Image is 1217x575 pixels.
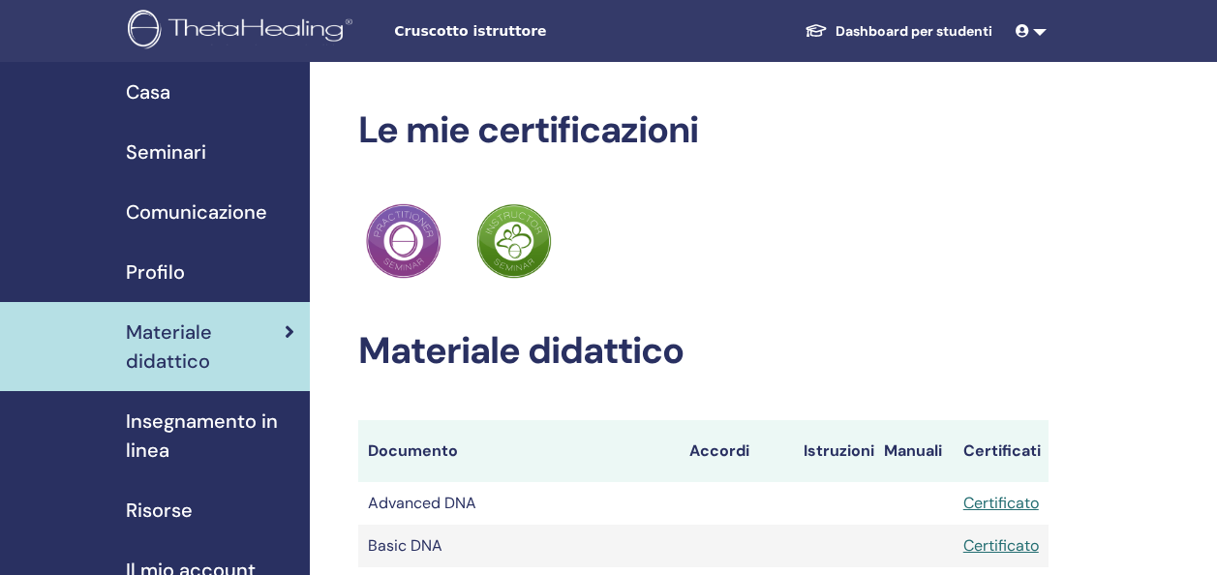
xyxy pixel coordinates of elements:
[126,407,294,465] span: Insegnamento in linea
[680,420,794,482] th: Accordi
[358,525,680,567] td: Basic DNA
[963,535,1039,556] a: Certificato
[358,420,680,482] th: Documento
[366,203,441,279] img: Practitioner
[126,197,267,227] span: Comunicazione
[794,420,874,482] th: Istruzioni
[805,22,828,39] img: graduation-cap-white.svg
[128,10,359,53] img: logo.png
[358,329,1049,374] h2: Materiale didattico
[126,318,285,376] span: Materiale didattico
[954,420,1049,482] th: Certificati
[789,14,1008,49] a: Dashboard per studenti
[358,482,680,525] td: Advanced DNA
[358,108,1049,153] h2: Le mie certificazioni
[126,137,206,166] span: Seminari
[126,77,170,106] span: Casa
[874,420,954,482] th: Manuali
[126,496,193,525] span: Risorse
[394,21,685,42] span: Cruscotto istruttore
[963,493,1039,513] a: Certificato
[126,257,185,287] span: Profilo
[476,203,552,279] img: Practitioner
